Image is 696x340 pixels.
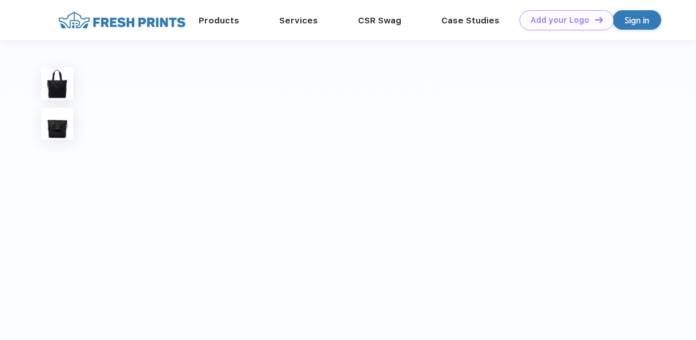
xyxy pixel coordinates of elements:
[41,68,73,100] img: func=resize&h=100
[613,10,661,30] a: Sign in
[41,108,73,140] img: func=resize&h=100
[530,15,589,25] div: Add your Logo
[595,17,603,23] img: DT
[199,15,239,26] a: Products
[55,10,189,30] img: fo%20logo%202.webp
[625,14,649,27] div: Sign in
